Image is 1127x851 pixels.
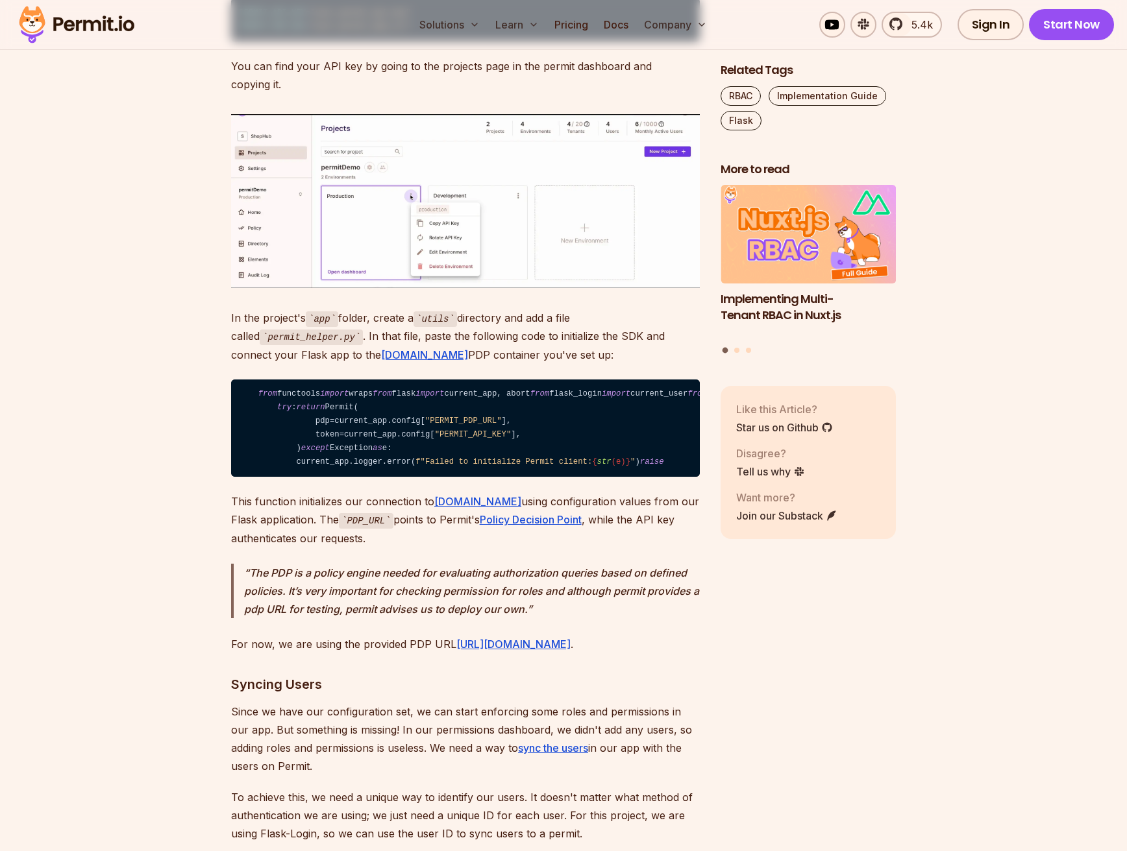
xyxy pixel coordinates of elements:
button: Company [639,12,712,38]
a: RBAC [721,86,761,106]
code: app [306,311,338,327]
h3: Syncing Users [231,674,700,695]
span: "PERMIT_PDP_URL" [425,416,502,426]
p: You can find your API key by going to the projects page in the permit dashboard and copying it. [231,57,700,93]
span: str [597,457,612,466]
a: Policy Decision Point [480,513,582,526]
a: Implementation Guide [769,86,886,106]
h3: Implementing Multi-Tenant RBAC in Nuxt.js [721,291,896,324]
a: Sign In [958,9,1024,40]
a: sync the users [518,741,588,754]
p: For now, we are using the provided PDP URL . [231,635,700,653]
p: The PDP is a policy engine needed for evaluating authorization queries based on defined policies.... [244,564,700,618]
a: [DOMAIN_NAME] [381,348,468,361]
code: functools wraps flask current_app, abort flask_login current_user permit Permit asyncio functools... [231,379,700,477]
button: Solutions [414,12,485,38]
span: import [602,389,630,398]
div: Posts [721,186,896,355]
a: [URL][DOMAIN_NAME] [456,638,571,651]
span: return [296,403,325,412]
span: raise [640,457,664,466]
button: Go to slide 3 [746,348,751,353]
a: [DOMAIN_NAME] [434,495,521,508]
a: Implementing Multi-Tenant RBAC in Nuxt.jsImplementing Multi-Tenant RBAC in Nuxt.js [721,186,896,340]
img: image.png [231,114,700,288]
button: Learn [490,12,544,38]
span: from [258,389,277,398]
p: In the project's folder, create a directory and add a file called . In that file, paste the follo... [231,309,700,364]
a: Flask [721,111,762,130]
li: 1 of 3 [721,186,896,340]
a: Docs [599,12,634,38]
span: "PERMIT_API_KEY" [435,430,512,439]
a: Pricing [549,12,593,38]
p: Like this Article? [736,402,833,417]
button: Go to slide 2 [734,348,739,353]
span: from [687,389,706,398]
span: import [320,389,349,398]
span: as [373,444,382,453]
span: import [415,389,444,398]
span: try [277,403,291,412]
img: Permit logo [13,3,140,47]
button: Go to slide 1 [723,348,728,354]
span: f"Failed to initialize Permit client: " [415,457,635,466]
p: Want more? [736,490,837,505]
a: Start Now [1029,9,1114,40]
span: 5.4k [904,17,933,32]
a: Tell us why [736,464,805,479]
p: Disagree? [736,446,805,461]
a: 5.4k [882,12,942,38]
span: except [301,444,330,453]
p: Since we have our configuration set, we can start enforcing some roles and permissions in our app... [231,702,700,775]
h2: More to read [721,162,896,178]
a: Star us on Github [736,420,833,435]
p: This function initializes our connection to using configuration values from our Flask application... [231,492,700,547]
code: utils [414,311,457,327]
code: permit_helper.py [260,330,363,345]
span: { (e)} [592,457,630,466]
h2: Related Tags [721,62,896,78]
code: PDP_URL [339,513,393,529]
p: To achieve this, we need a unique way to identify our users. It doesn't matter what method of aut... [231,788,700,843]
span: from [373,389,391,398]
img: Implementing Multi-Tenant RBAC in Nuxt.js [721,186,896,284]
a: Join our Substack [736,508,837,523]
span: from [530,389,549,398]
